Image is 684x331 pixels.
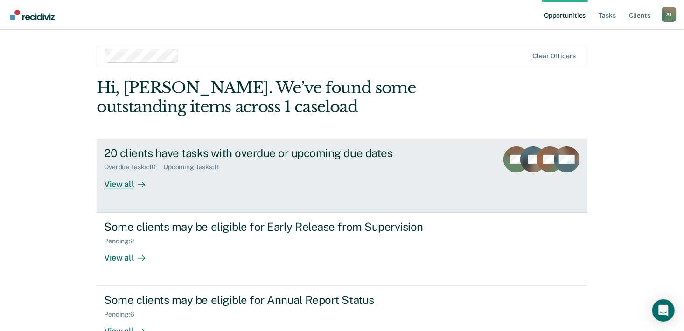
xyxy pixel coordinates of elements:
[104,163,163,171] div: Overdue Tasks : 10
[533,52,576,60] div: Clear officers
[97,139,587,212] a: 20 clients have tasks with overdue or upcoming due datesOverdue Tasks:10Upcoming Tasks:11View all
[104,237,141,245] div: Pending : 2
[10,10,55,20] img: Recidiviz
[104,220,432,234] div: Some clients may be eligible for Early Release from Supervision
[163,163,227,171] div: Upcoming Tasks : 11
[652,299,675,322] div: Open Intercom Messenger
[662,7,677,22] button: Profile dropdown button
[104,146,432,160] div: 20 clients have tasks with overdue or upcoming due dates
[104,171,156,189] div: View all
[104,310,142,318] div: Pending : 6
[104,245,156,263] div: View all
[97,212,587,286] a: Some clients may be eligible for Early Release from SupervisionPending:2View all
[104,293,432,307] div: Some clients may be eligible for Annual Report Status
[662,7,677,22] div: S J
[97,78,489,117] div: Hi, [PERSON_NAME]. We’ve found some outstanding items across 1 caseload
